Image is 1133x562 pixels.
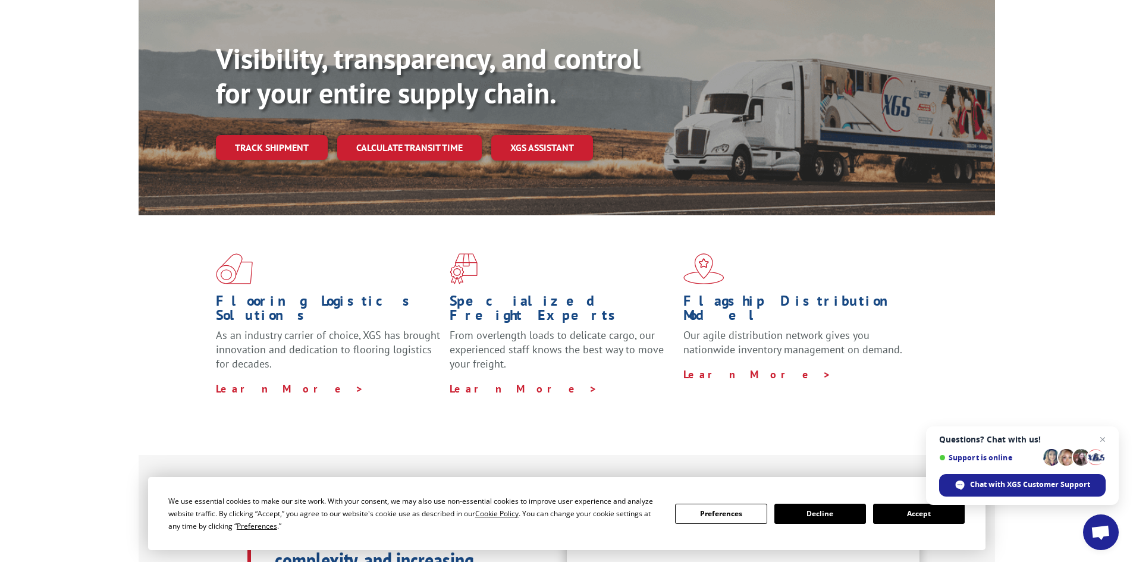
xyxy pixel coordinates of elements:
[970,479,1090,490] span: Chat with XGS Customer Support
[1096,432,1110,447] span: Close chat
[683,253,724,284] img: xgs-icon-flagship-distribution-model-red
[683,328,902,356] span: Our agile distribution network gives you nationwide inventory management on demand.
[491,135,593,161] a: XGS ASSISTANT
[939,474,1106,497] div: Chat with XGS Customer Support
[475,508,519,519] span: Cookie Policy
[216,253,253,284] img: xgs-icon-total-supply-chain-intelligence-red
[216,40,641,111] b: Visibility, transparency, and control for your entire supply chain.
[237,521,277,531] span: Preferences
[1083,514,1119,550] div: Open chat
[216,294,441,328] h1: Flooring Logistics Solutions
[675,504,767,524] button: Preferences
[148,477,986,550] div: Cookie Consent Prompt
[683,294,908,328] h1: Flagship Distribution Model
[873,504,965,524] button: Accept
[683,368,831,381] a: Learn More >
[216,382,364,395] a: Learn More >
[216,135,328,160] a: Track shipment
[168,495,661,532] div: We use essential cookies to make our site work. With your consent, we may also use non-essential ...
[774,504,866,524] button: Decline
[450,253,478,284] img: xgs-icon-focused-on-flooring-red
[939,453,1039,462] span: Support is online
[216,328,440,371] span: As an industry carrier of choice, XGS has brought innovation and dedication to flooring logistics...
[939,435,1106,444] span: Questions? Chat with us!
[450,382,598,395] a: Learn More >
[450,328,674,381] p: From overlength loads to delicate cargo, our experienced staff knows the best way to move your fr...
[337,135,482,161] a: Calculate transit time
[450,294,674,328] h1: Specialized Freight Experts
